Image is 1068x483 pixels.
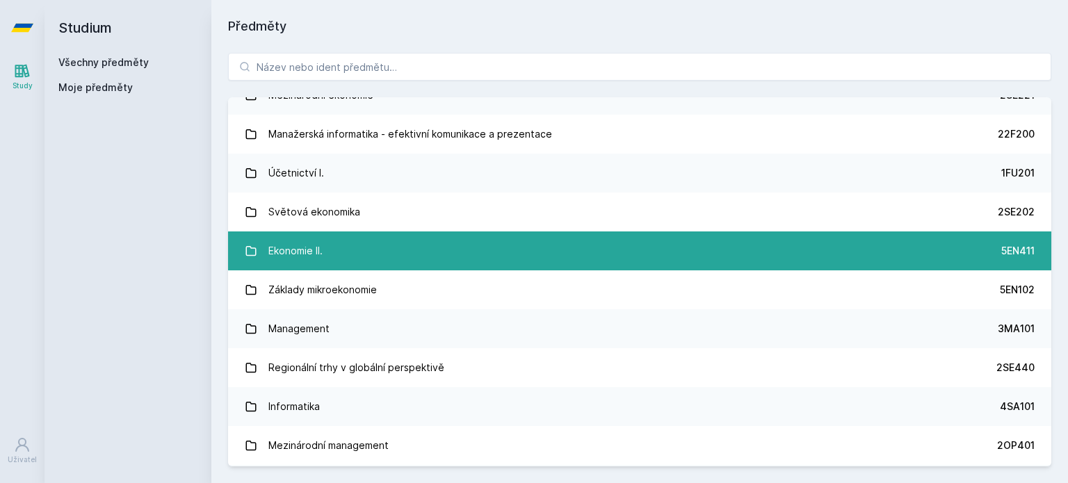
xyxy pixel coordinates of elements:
div: Mezinárodní management [268,432,389,459]
a: Všechny předměty [58,56,149,68]
div: Regionální trhy v globální perspektivě [268,354,444,382]
a: Regionální trhy v globální perspektivě 2SE440 [228,348,1051,387]
div: Informatika [268,393,320,420]
a: Informatika 4SA101 [228,387,1051,426]
div: Účetnictví I. [268,159,324,187]
div: 2SE202 [998,205,1035,219]
div: 2OP401 [997,439,1035,452]
a: Manažerská informatika - efektivní komunikace a prezentace 22F200 [228,115,1051,154]
h1: Předměty [228,17,1051,36]
div: Management [268,315,330,343]
div: 2SE440 [996,361,1035,375]
div: Základy mikroekonomie [268,276,377,304]
div: 22F200 [998,127,1035,141]
a: Uživatel [3,429,42,472]
div: Manažerská informatika - efektivní komunikace a prezentace [268,120,552,148]
a: Management 3MA101 [228,309,1051,348]
div: Světová ekonomika [268,198,360,226]
div: 5EN411 [1001,244,1035,258]
a: Study [3,56,42,98]
div: 4SA101 [1000,400,1035,414]
div: Ekonomie II. [268,237,323,265]
a: Účetnictví I. 1FU201 [228,154,1051,193]
span: Moje předměty [58,81,133,95]
div: 5EN102 [1000,283,1035,297]
a: Ekonomie II. 5EN411 [228,231,1051,270]
a: Mezinárodní management 2OP401 [228,426,1051,465]
div: 1FU201 [1001,166,1035,180]
a: Světová ekonomika 2SE202 [228,193,1051,231]
div: 3MA101 [998,322,1035,336]
input: Název nebo ident předmětu… [228,53,1051,81]
a: Základy mikroekonomie 5EN102 [228,270,1051,309]
div: Study [13,81,33,91]
div: Uživatel [8,455,37,465]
